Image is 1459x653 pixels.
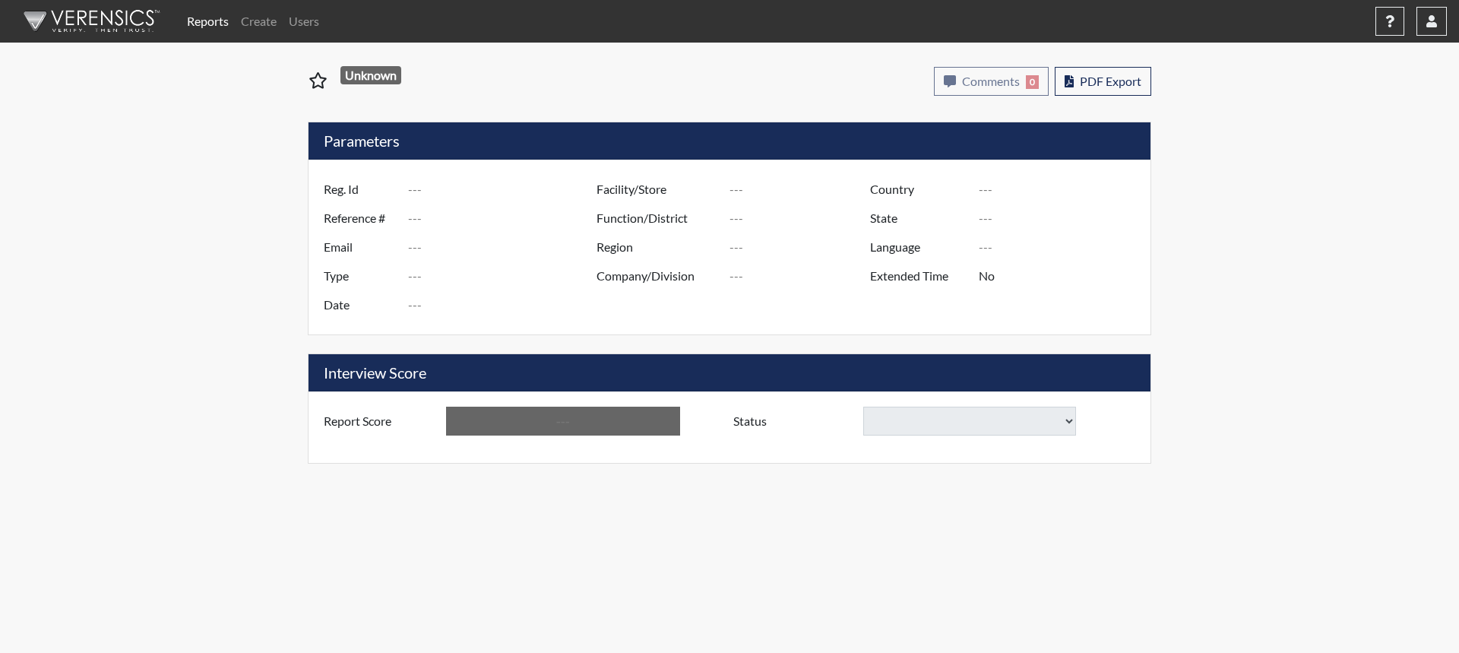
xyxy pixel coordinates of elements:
a: Users [283,6,325,36]
input: --- [729,233,874,262]
input: --- [979,262,1147,290]
label: Facility/Store [585,175,729,204]
span: Comments [962,74,1020,88]
button: Comments0 [934,67,1049,96]
input: --- [446,407,680,436]
h5: Parameters [309,122,1150,160]
a: Create [235,6,283,36]
a: Reports [181,6,235,36]
label: Extended Time [859,262,979,290]
label: Type [312,262,408,290]
input: --- [979,204,1147,233]
label: Country [859,175,979,204]
input: --- [408,204,600,233]
label: Region [585,233,729,262]
label: Function/District [585,204,729,233]
label: Status [722,407,863,436]
span: 0 [1026,75,1039,89]
input: --- [408,175,600,204]
span: Unknown [340,66,402,84]
input: --- [729,262,874,290]
input: --- [729,175,874,204]
label: State [859,204,979,233]
input: --- [408,262,600,290]
button: PDF Export [1055,67,1151,96]
label: Reference # [312,204,408,233]
input: --- [408,290,600,319]
label: Report Score [312,407,446,436]
input: --- [979,175,1147,204]
div: Document a decision to hire or decline a candiate [722,407,1147,436]
label: Date [312,290,408,319]
label: Email [312,233,408,262]
h5: Interview Score [309,354,1150,391]
input: --- [979,233,1147,262]
label: Company/Division [585,262,729,290]
span: PDF Export [1080,74,1141,88]
input: --- [408,233,600,262]
input: --- [729,204,874,233]
label: Language [859,233,979,262]
label: Reg. Id [312,175,408,204]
